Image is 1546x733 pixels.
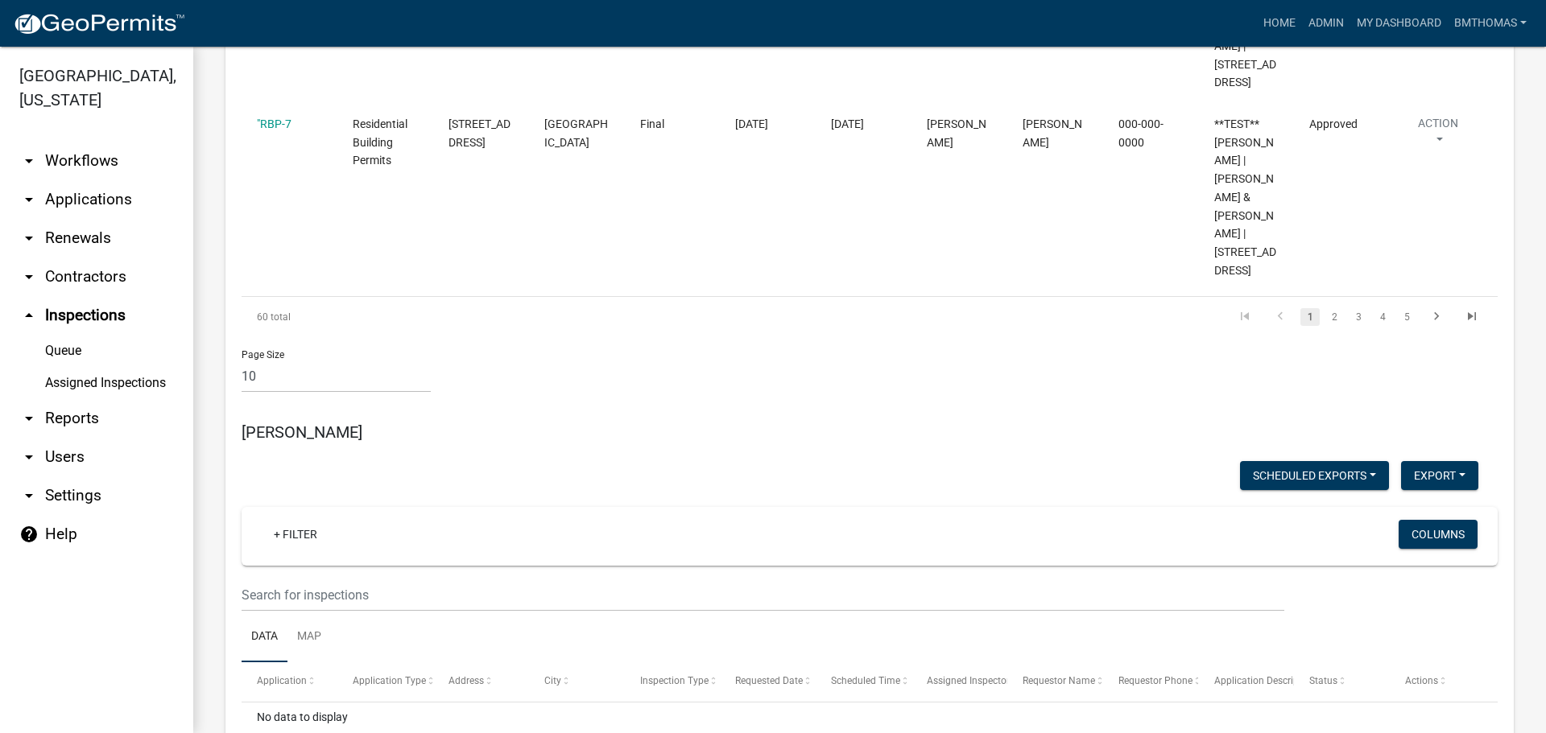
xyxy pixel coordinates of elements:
[19,409,39,428] i: arrow_drop_down
[1457,308,1487,326] a: go to last page
[1405,675,1438,686] span: Actions
[1103,662,1199,701] datatable-header-cell: Requestor Phone
[433,662,529,701] datatable-header-cell: Address
[1118,675,1193,686] span: Requestor Phone
[831,675,900,686] span: Scheduled Time
[242,422,1498,442] h5: [PERSON_NAME]
[1265,308,1296,326] a: go to previous page
[1350,8,1448,39] a: My Dashboard
[242,297,490,337] div: 60 total
[1448,8,1533,39] a: bmthomas
[1023,675,1095,686] span: Requestor Name
[1346,303,1370,331] li: page 3
[242,612,287,663] a: Data
[1240,461,1389,490] button: Scheduled Exports
[1214,675,1316,686] span: Application Description
[1294,662,1390,701] datatable-header-cell: Status
[816,662,911,701] datatable-header-cell: Scheduled Time
[1349,308,1368,326] a: 3
[449,675,484,686] span: Address
[1198,662,1294,701] datatable-header-cell: Application Description
[1395,303,1419,331] li: page 5
[19,151,39,171] i: arrow_drop_down
[1302,8,1350,39] a: Admin
[1322,303,1346,331] li: page 2
[1309,117,1358,130] span: Approved
[640,675,709,686] span: Inspection Type
[735,117,768,130] span: 05/05/2022
[1401,461,1478,490] button: Export
[257,117,291,130] a: "RBP-7
[1118,117,1164,149] span: 000-000-0000
[720,662,816,701] datatable-header-cell: Requested Date
[287,612,331,663] a: Map
[19,190,39,209] i: arrow_drop_down
[544,675,561,686] span: City
[735,675,803,686] span: Requested Date
[19,486,39,505] i: arrow_drop_down
[1298,303,1322,331] li: page 1
[1007,662,1103,701] datatable-header-cell: Requestor Name
[449,117,511,149] span: 7329 N MERIDIAN RD
[1300,308,1320,326] a: 1
[337,662,433,701] datatable-header-cell: Application Type
[242,662,337,701] datatable-header-cell: Application
[1325,308,1344,326] a: 2
[1421,308,1452,326] a: go to next page
[1023,117,1082,149] span: John Doe
[19,306,39,325] i: arrow_drop_up
[261,520,330,549] a: + Filter
[831,115,895,134] div: [DATE]
[1230,308,1260,326] a: go to first page
[911,662,1007,701] datatable-header-cell: Assigned Inspector
[1214,117,1276,277] span: **TEST** John Doe | Murphy, Bruce W & Deborah K | 7329 N MERIDIAN RD
[1405,115,1471,155] button: Action
[927,117,986,149] span: Corey
[1397,308,1416,326] a: 5
[242,579,1284,612] input: Search for inspections
[640,117,664,130] span: Final
[1257,8,1302,39] a: Home
[353,675,426,686] span: Application Type
[19,229,39,248] i: arrow_drop_down
[1399,520,1478,549] button: Columns
[1373,308,1392,326] a: 4
[19,447,39,467] i: arrow_drop_down
[529,662,625,701] datatable-header-cell: City
[19,267,39,286] i: arrow_drop_down
[353,117,407,167] span: Residential Building Permits
[1390,662,1486,701] datatable-header-cell: Actions
[1309,675,1337,686] span: Status
[1370,303,1395,331] li: page 4
[927,675,1010,686] span: Assigned Inspector
[544,117,608,149] span: DENVER
[257,675,307,686] span: Application
[19,525,39,544] i: help
[624,662,720,701] datatable-header-cell: Inspection Type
